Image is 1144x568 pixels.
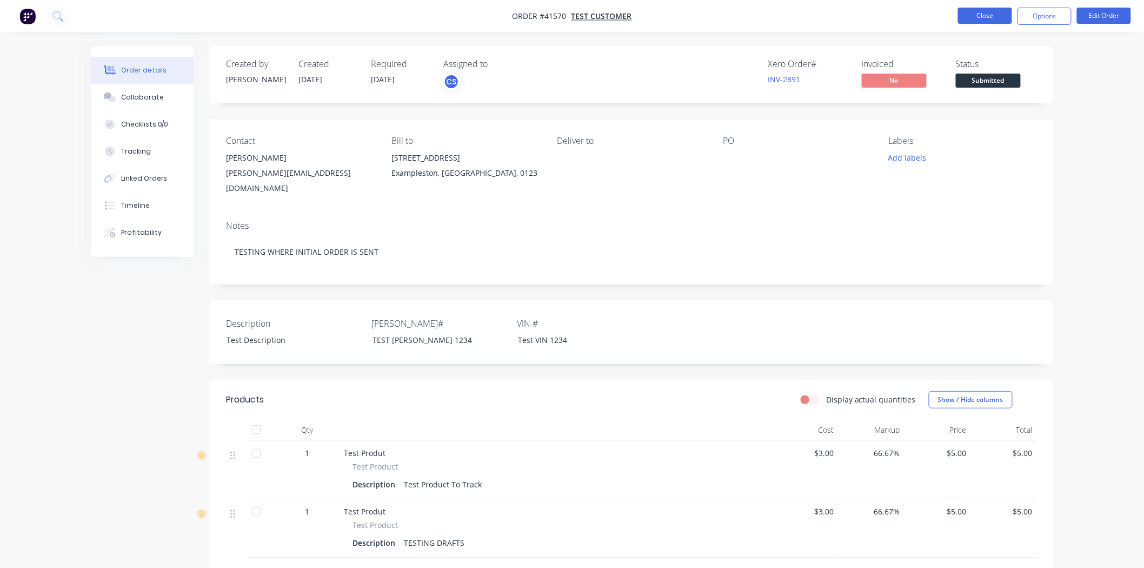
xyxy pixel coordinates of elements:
[975,447,1033,459] span: $5.00
[391,136,540,146] div: Bill to
[226,150,374,196] div: [PERSON_NAME][PERSON_NAME][EMAIL_ADDRESS][DOMAIN_NAME]
[443,59,551,69] div: Assigned to
[371,74,395,84] span: [DATE]
[91,111,194,138] button: Checklists 0/0
[305,506,309,517] span: 1
[975,506,1033,517] span: $5.00
[121,228,162,237] div: Profitability
[226,136,374,146] div: Contact
[862,59,943,69] div: Invoiced
[443,74,460,90] button: CS
[776,447,834,459] span: $3.00
[971,419,1037,441] div: Total
[121,147,151,156] div: Tracking
[364,332,499,348] div: TEST [PERSON_NAME] 1234
[226,393,264,406] div: Products
[826,394,916,405] label: Display actual quantities
[121,201,150,210] div: Timeline
[298,74,322,84] span: [DATE]
[1017,8,1072,25] button: Options
[889,136,1037,146] div: Labels
[909,506,967,517] span: $5.00
[19,8,36,24] img: Factory
[371,317,507,330] label: [PERSON_NAME]#
[400,535,469,551] div: TESTING DRAFTS
[352,519,398,531] span: Test Product
[226,150,374,166] div: [PERSON_NAME]
[956,74,1021,90] button: Submitted
[513,11,571,22] span: Order #41570 -
[226,59,285,69] div: Created by
[121,93,164,102] div: Collaborate
[91,165,194,192] button: Linked Orders
[909,447,967,459] span: $5.00
[298,59,358,69] div: Created
[768,59,849,69] div: Xero Order #
[958,8,1012,24] button: Close
[218,332,354,348] div: Test Description
[776,506,834,517] span: $3.00
[843,447,901,459] span: 66.67%
[91,57,194,84] button: Order details
[929,391,1013,408] button: Show / Hide columns
[843,506,901,517] span: 66.67%
[400,477,486,492] div: Test Product To Track
[275,419,340,441] div: Qty
[121,65,167,75] div: Order details
[226,235,1037,268] div: TESTING WHERE INITIAL ORDER IS SENT
[226,74,285,85] div: [PERSON_NAME]
[305,447,309,459] span: 1
[391,150,540,166] div: [STREET_ADDRESS]
[882,150,932,165] button: Add labels
[904,419,971,441] div: Price
[121,174,168,183] div: Linked Orders
[91,192,194,219] button: Timeline
[557,136,706,146] div: Deliver to
[226,317,361,330] label: Description
[91,138,194,165] button: Tracking
[839,419,905,441] div: Markup
[509,332,644,348] div: Test VIN 1234
[352,461,398,472] span: Test Product
[226,221,1037,231] div: Notes
[723,136,871,146] div: PO
[391,150,540,185] div: [STREET_ADDRESS]Exampleston, [GEOGRAPHIC_DATA], 0123
[862,74,927,87] span: No
[571,11,632,22] a: Test Customer
[956,74,1021,87] span: Submitted
[344,506,385,517] span: Test Produt
[352,535,400,551] div: Description
[91,219,194,246] button: Profitability
[352,477,400,492] div: Description
[344,448,385,458] span: Test Produt
[371,59,430,69] div: Required
[517,317,652,330] label: VIN #
[772,419,839,441] div: Cost
[91,84,194,111] button: Collaborate
[121,120,169,129] div: Checklists 0/0
[956,59,1037,69] div: Status
[768,74,800,84] a: INV-2891
[391,166,540,181] div: Exampleston, [GEOGRAPHIC_DATA], 0123
[1077,8,1131,24] button: Edit Order
[226,166,374,196] div: [PERSON_NAME][EMAIL_ADDRESS][DOMAIN_NAME]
